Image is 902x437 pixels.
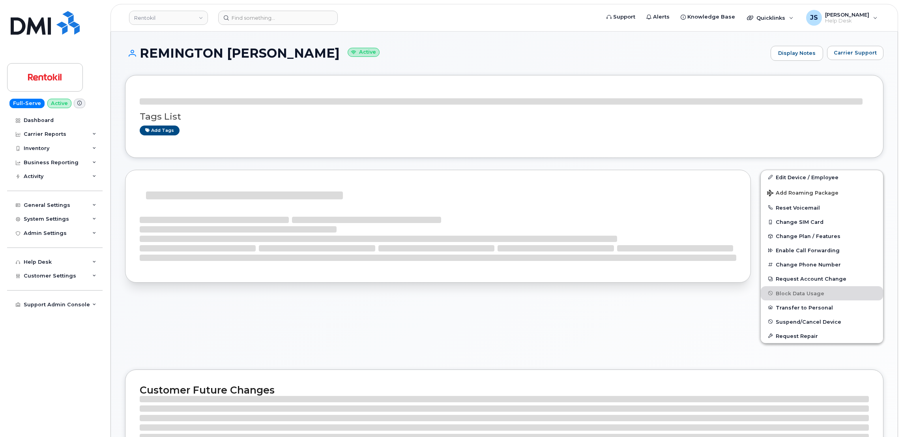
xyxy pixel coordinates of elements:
span: Suspend/Cancel Device [776,319,841,324]
button: Reset Voicemail [761,201,883,215]
button: Block Data Usage [761,286,883,300]
span: Add Roaming Package [767,190,838,197]
h3: Tags List [140,112,869,122]
button: Enable Call Forwarding [761,243,883,257]
button: Change Plan / Features [761,229,883,243]
h2: Customer Future Changes [140,384,869,396]
button: Carrier Support [827,46,883,60]
button: Request Account Change [761,272,883,286]
a: Display Notes [771,46,823,61]
button: Transfer to Personal [761,300,883,315]
button: Change SIM Card [761,215,883,229]
button: Change Phone Number [761,257,883,272]
button: Request Repair [761,329,883,343]
button: Suspend/Cancel Device [761,315,883,329]
a: Add tags [140,126,180,135]
span: Enable Call Forwarding [776,248,840,253]
button: Add Roaming Package [761,184,883,201]
span: Carrier Support [834,49,877,56]
small: Active [348,48,380,57]
a: Edit Device / Employee [761,170,883,184]
h1: REMINGTON [PERSON_NAME] [125,46,767,60]
span: Change Plan / Features [776,233,840,239]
